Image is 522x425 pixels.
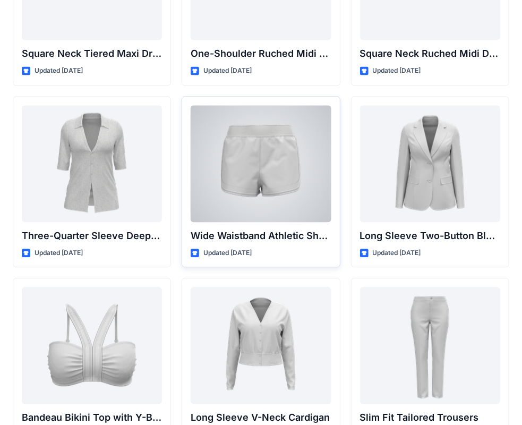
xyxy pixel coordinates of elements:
[22,105,162,222] a: Three-Quarter Sleeve Deep V-Neck Button-Down Top
[360,105,500,222] a: Long Sleeve Two-Button Blazer with Flap Pockets
[191,228,331,243] p: Wide Waistband Athletic Shorts
[373,248,421,259] p: Updated [DATE]
[360,46,500,61] p: Square Neck Ruched Midi Dress with Asymmetrical Hem
[22,287,162,404] a: Bandeau Bikini Top with Y-Back Straps and Stitch Detail
[203,248,252,259] p: Updated [DATE]
[191,105,331,222] a: Wide Waistband Athletic Shorts
[360,287,500,404] a: Slim Fit Tailored Trousers
[191,410,331,425] p: Long Sleeve V-Neck Cardigan
[22,46,162,61] p: Square Neck Tiered Maxi Dress with Ruffle Sleeves
[191,46,331,61] p: One-Shoulder Ruched Midi Dress with Asymmetrical Hem
[203,65,252,76] p: Updated [DATE]
[360,228,500,243] p: Long Sleeve Two-Button Blazer with Flap Pockets
[35,65,83,76] p: Updated [DATE]
[22,410,162,425] p: Bandeau Bikini Top with Y-Back Straps and Stitch Detail
[22,228,162,243] p: Three-Quarter Sleeve Deep V-Neck Button-Down Top
[360,410,500,425] p: Slim Fit Tailored Trousers
[373,65,421,76] p: Updated [DATE]
[191,287,331,404] a: Long Sleeve V-Neck Cardigan
[35,248,83,259] p: Updated [DATE]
